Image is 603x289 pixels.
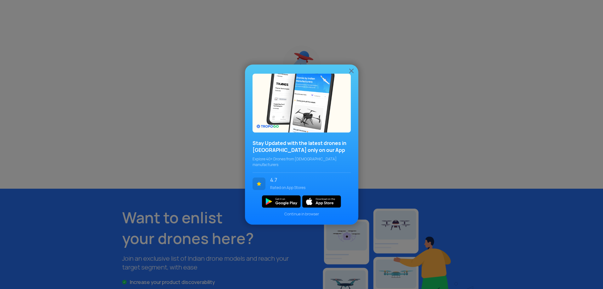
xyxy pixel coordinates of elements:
[253,74,351,132] img: bg_popupSky.png
[270,185,346,191] span: Rated on App Stores
[253,156,351,168] span: Explore 40+ Drones from [DEMOGRAPHIC_DATA] manufacturers
[253,177,265,190] img: ic_star.svg
[348,67,355,75] img: ic_close.png
[253,140,351,154] h3: Stay Updated with the latest drones in [GEOGRAPHIC_DATA] only on our App
[262,195,301,208] img: img_playstore.png
[302,195,341,208] img: ios_new.svg
[253,211,351,217] span: Continue in browser
[270,177,346,183] span: 4.7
